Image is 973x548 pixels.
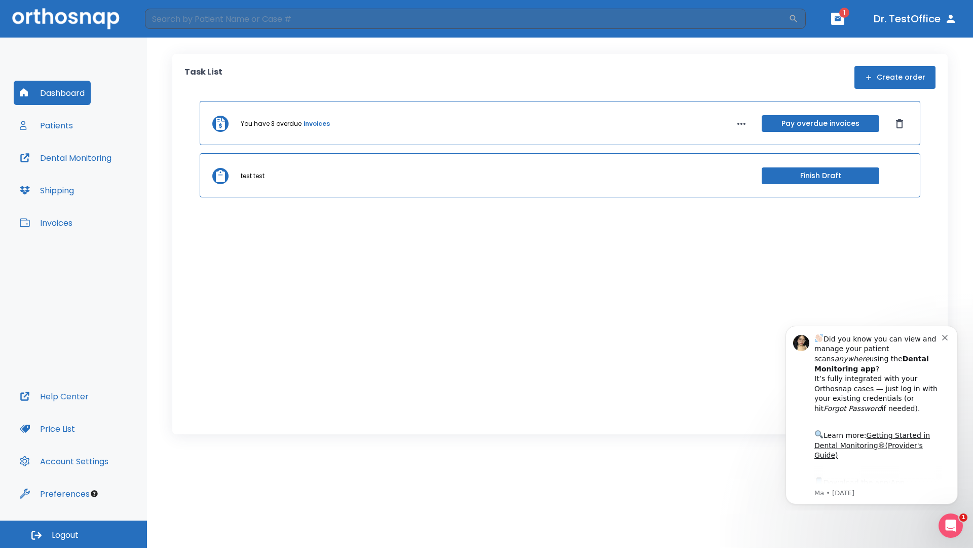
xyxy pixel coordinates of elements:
[90,489,99,498] div: Tooltip anchor
[44,162,134,180] a: App Store
[770,317,973,510] iframe: Intercom notifications message
[762,167,879,184] button: Finish Draft
[172,16,180,24] button: Dismiss notification
[14,211,79,235] button: Invoices
[762,115,879,132] button: Pay overdue invoices
[304,119,330,128] a: invoices
[14,482,96,506] button: Preferences
[184,66,222,89] p: Task List
[12,8,120,29] img: Orthosnap
[14,146,118,170] button: Dental Monitoring
[14,178,80,202] button: Shipping
[14,113,79,138] button: Patients
[14,384,95,408] button: Help Center
[959,513,967,522] span: 1
[939,513,963,538] iframe: Intercom live chat
[14,449,115,473] button: Account Settings
[14,417,81,441] button: Price List
[241,119,302,128] p: You have 3 overdue
[14,81,91,105] button: Dashboard
[839,8,849,18] span: 1
[891,116,908,132] button: Dismiss
[241,172,265,181] p: test test
[44,159,172,211] div: Download the app: | ​ Let us know if you need help getting started!
[854,66,935,89] button: Create order
[52,530,79,541] span: Logout
[145,9,789,29] input: Search by Patient Name or Case #
[870,10,961,28] button: Dr. TestOffice
[44,172,172,181] p: Message from Ma, sent 7w ago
